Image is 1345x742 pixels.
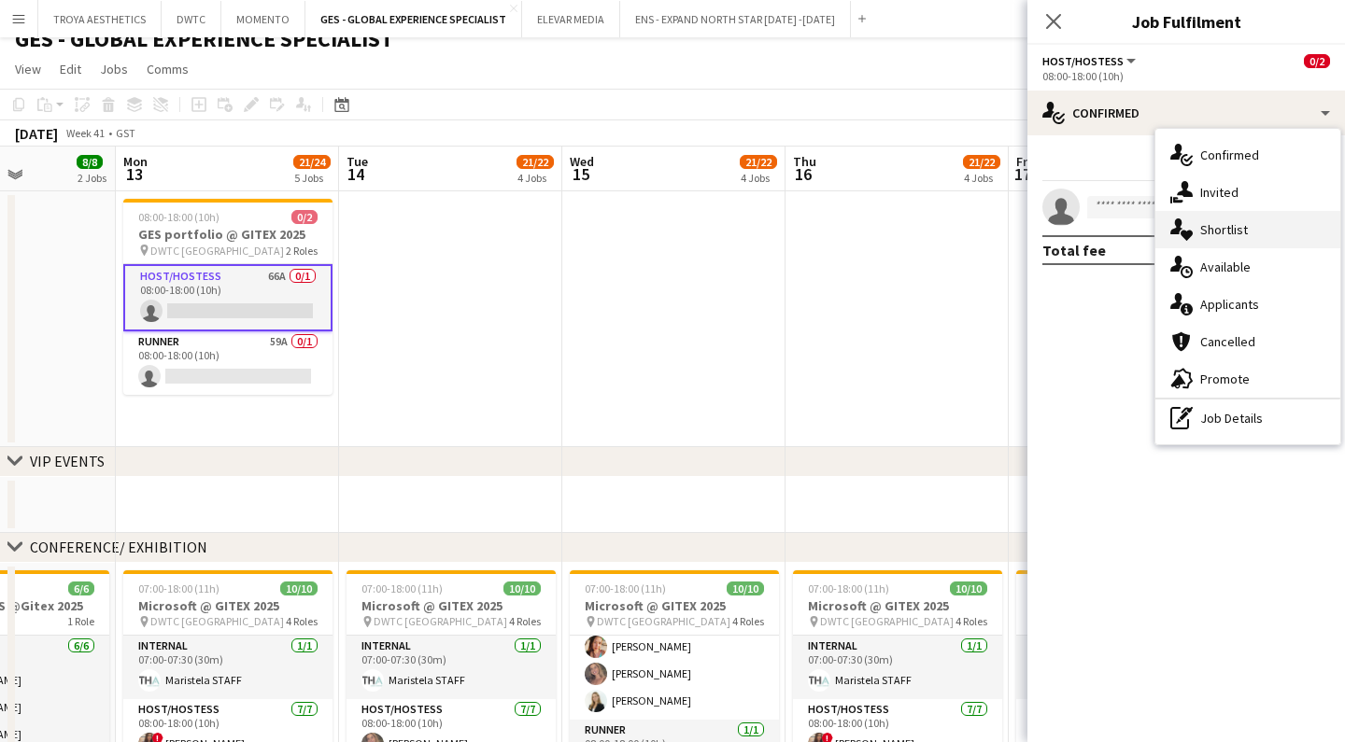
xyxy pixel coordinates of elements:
[150,614,284,628] span: DWTC [GEOGRAPHIC_DATA]
[740,155,777,169] span: 21/22
[286,614,318,628] span: 4 Roles
[620,1,851,37] button: ENS - EXPAND NORTH STAR [DATE] -[DATE]
[347,153,368,170] span: Tue
[732,614,764,628] span: 4 Roles
[964,171,999,185] div: 4 Jobs
[150,244,284,258] span: DWTC [GEOGRAPHIC_DATA]
[1200,221,1248,238] span: Shortlist
[956,614,987,628] span: 4 Roles
[30,538,207,556] div: CONFERENCE/ EXHIBITION
[1200,184,1239,201] span: Invited
[361,581,443,595] span: 07:00-18:00 (11h)
[1042,241,1106,259] div: Total fee
[597,614,730,628] span: DWTC [GEOGRAPHIC_DATA]
[570,153,594,170] span: Wed
[1200,259,1251,275] span: Available
[293,155,331,169] span: 21/24
[509,614,541,628] span: 4 Roles
[15,25,393,53] h1: GES - GLOBAL EXPERIENCE SPECIALIST
[291,210,318,224] span: 0/2
[62,126,108,140] span: Week 41
[77,155,103,169] span: 8/8
[1304,54,1330,68] span: 0/2
[123,199,333,395] app-job-card: 08:00-18:00 (10h)0/2GES portfolio @ GITEX 2025 DWTC [GEOGRAPHIC_DATA]2 RolesHost/Hostess66A0/108:...
[517,171,553,185] div: 4 Jobs
[793,597,1002,614] h3: Microsoft @ GITEX 2025
[347,597,556,614] h3: Microsoft @ GITEX 2025
[120,163,148,185] span: 13
[1013,163,1031,185] span: 17
[790,163,816,185] span: 16
[344,163,368,185] span: 14
[374,614,507,628] span: DWTC [GEOGRAPHIC_DATA]
[123,153,148,170] span: Mon
[570,597,779,614] h3: Microsoft @ GITEX 2025
[221,1,305,37] button: MOMENTO
[78,171,106,185] div: 2 Jobs
[38,1,162,37] button: TROYA AESTHETICS
[100,61,128,77] span: Jobs
[7,57,49,81] a: View
[741,171,776,185] div: 4 Jobs
[123,597,333,614] h3: Microsoft @ GITEX 2025
[1155,399,1340,437] div: Job Details
[950,581,987,595] span: 10/10
[1027,9,1345,34] h3: Job Fulfilment
[123,264,333,331] app-card-role: Host/Hostess66A0/108:00-18:00 (10h)
[1027,91,1345,135] div: Confirmed
[162,1,221,37] button: DWTC
[147,61,189,77] span: Comms
[138,581,219,595] span: 07:00-18:00 (11h)
[1016,636,1225,699] app-card-role: Internal1/107:00-07:30 (30m)Maristela STAFF
[15,124,58,143] div: [DATE]
[793,636,1002,699] app-card-role: Internal1/107:00-07:30 (30m)Maristela STAFF
[820,614,954,628] span: DWTC [GEOGRAPHIC_DATA]
[68,581,94,595] span: 6/6
[123,331,333,395] app-card-role: Runner59A0/108:00-18:00 (10h)
[347,636,556,699] app-card-role: Internal1/107:00-07:30 (30m)Maristela STAFF
[808,581,889,595] span: 07:00-18:00 (11h)
[1042,54,1139,68] button: Host/Hostess
[585,581,666,595] span: 07:00-18:00 (11h)
[30,452,105,470] div: VIP EVENTS
[92,57,135,81] a: Jobs
[1016,153,1031,170] span: Fri
[503,581,541,595] span: 10/10
[793,153,816,170] span: Thu
[15,61,41,77] span: View
[123,226,333,243] h3: GES portfolio @ GITEX 2025
[1042,54,1124,68] span: Host/Hostess
[1016,597,1225,614] h3: Microsoft @ GITEX 2025
[1200,333,1255,350] span: Cancelled
[280,581,318,595] span: 10/10
[123,636,333,699] app-card-role: Internal1/107:00-07:30 (30m)Maristela STAFF
[305,1,522,37] button: GES - GLOBAL EXPERIENCE SPECIALIST
[522,1,620,37] button: ELEVAR MEDIA
[1200,296,1259,313] span: Applicants
[52,57,89,81] a: Edit
[139,57,196,81] a: Comms
[286,244,318,258] span: 2 Roles
[567,163,594,185] span: 15
[1200,371,1250,387] span: Promote
[517,155,554,169] span: 21/22
[60,61,81,77] span: Edit
[67,614,94,628] span: 1 Role
[727,581,764,595] span: 10/10
[116,126,135,140] div: GST
[963,155,1000,169] span: 21/22
[1042,69,1330,83] div: 08:00-18:00 (10h)
[294,171,330,185] div: 5 Jobs
[138,210,219,224] span: 08:00-18:00 (10h)
[1200,147,1259,163] span: Confirmed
